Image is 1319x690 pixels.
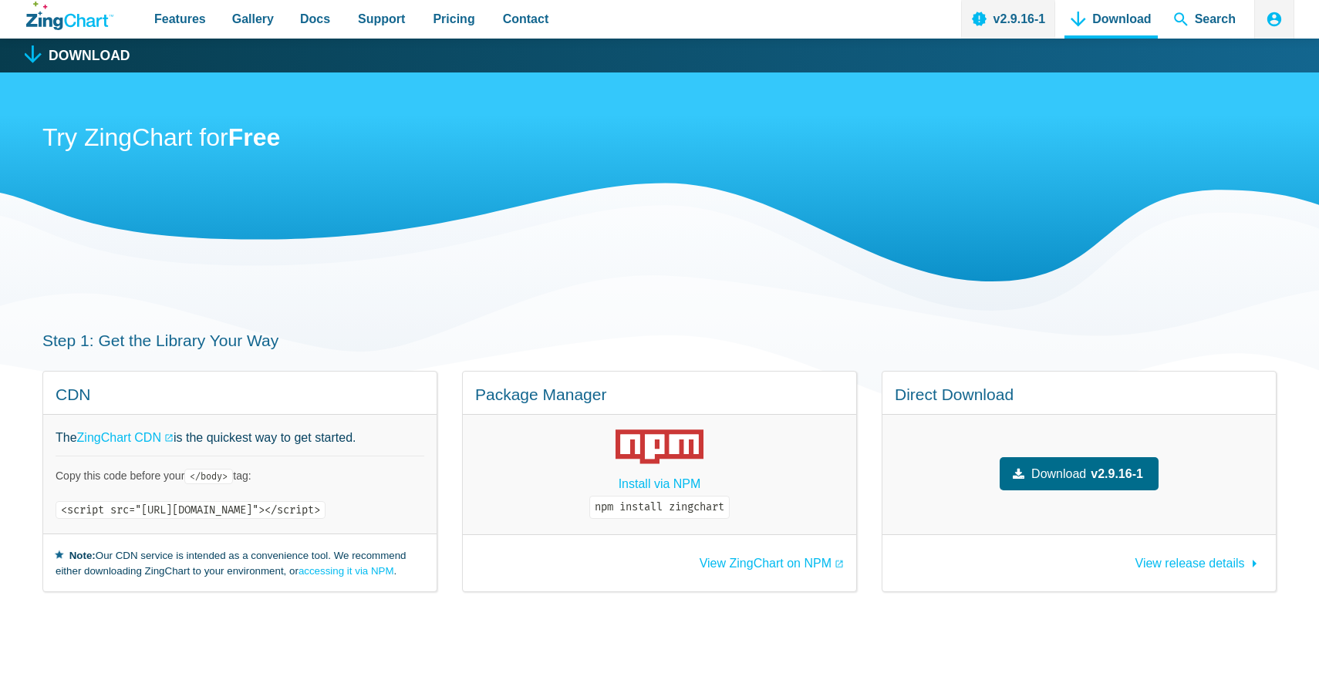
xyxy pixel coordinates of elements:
[589,496,730,519] code: npm install zingchart
[1135,557,1245,570] span: View release details
[895,384,1263,405] h4: Direct Download
[232,8,274,29] span: Gallery
[56,501,326,519] code: <script src="[URL][DOMAIN_NAME]"></script>
[700,557,844,570] a: View ZingChart on NPM
[49,49,130,63] h1: Download
[619,473,701,494] a: Install via NPM
[77,427,174,448] a: ZingChart CDN
[42,122,1277,157] h2: Try ZingChart for
[300,8,330,29] span: Docs
[69,550,96,561] strong: Note:
[184,469,233,484] code: </body>
[299,565,394,577] a: accessing it via NPM
[1000,457,1159,490] a: Downloadv2.9.16-1
[1135,549,1263,570] a: View release details
[26,2,113,30] a: ZingChart Logo. Click to return to the homepage
[475,384,844,405] h4: Package Manager
[433,8,474,29] span: Pricing
[358,8,405,29] span: Support
[56,427,424,448] p: The is the quickest way to get started.
[56,384,424,405] h4: CDN
[154,8,206,29] span: Features
[1031,463,1086,484] span: Download
[56,469,424,483] p: Copy this code before your tag:
[503,8,549,29] span: Contact
[56,547,424,579] small: Our CDN service is intended as a convenience tool. We recommend either downloading ZingChart to y...
[1091,463,1143,484] strong: v2.9.16-1
[228,123,281,151] strong: Free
